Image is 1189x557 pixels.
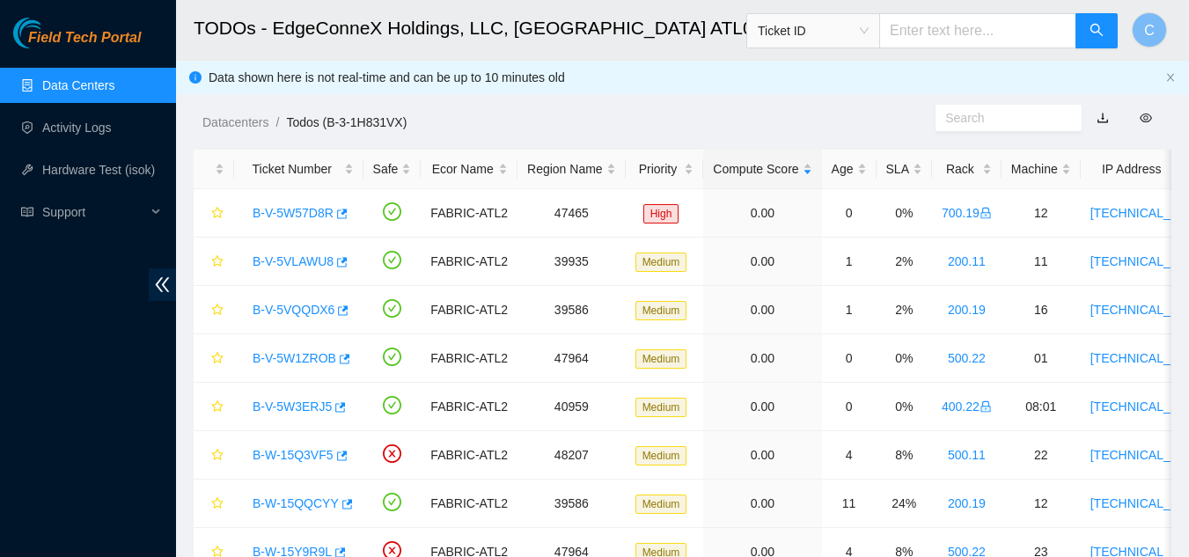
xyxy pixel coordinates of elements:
td: 0.00 [703,383,821,431]
td: FABRIC-ATL2 [421,238,517,286]
span: close-circle [383,444,401,463]
span: star [211,400,224,414]
a: Data Centers [42,78,114,92]
a: download [1097,111,1109,125]
span: star [211,255,224,269]
span: double-left [149,268,176,301]
button: star [203,441,224,469]
span: star [211,497,224,511]
span: High [643,204,679,224]
td: 4 [822,431,877,480]
a: B-V-5VQQDX6 [253,303,334,317]
td: FABRIC-ATL2 [421,334,517,383]
td: 2% [877,286,932,334]
a: B-V-5W57D8R [253,206,334,220]
span: read [21,206,33,218]
td: 0.00 [703,189,821,238]
a: 400.22lock [942,399,992,414]
a: Activity Logs [42,121,112,135]
button: star [203,489,224,517]
span: check-circle [383,348,401,366]
a: B-V-5VLAWU8 [253,254,334,268]
td: 0 [822,334,877,383]
td: 0% [877,383,932,431]
span: star [211,304,224,318]
td: 47465 [517,189,626,238]
a: 200.11 [948,254,986,268]
span: star [211,207,224,221]
td: 16 [1002,286,1081,334]
span: star [211,449,224,463]
a: Akamai TechnologiesField Tech Portal [13,32,141,55]
td: 40959 [517,383,626,431]
td: 39935 [517,238,626,286]
td: 39586 [517,480,626,528]
span: lock [980,207,992,219]
td: FABRIC-ATL2 [421,189,517,238]
td: 22 [1002,431,1081,480]
span: Medium [635,349,687,369]
span: Field Tech Portal [28,30,141,47]
a: Datacenters [202,115,268,129]
td: 47964 [517,334,626,383]
a: [TECHNICAL_ID] [1090,206,1186,220]
a: [TECHNICAL_ID] [1090,254,1186,268]
button: star [203,392,224,421]
span: / [275,115,279,129]
td: 12 [1002,189,1081,238]
a: B-W-15Q3VF5 [253,448,334,462]
td: 0.00 [703,431,821,480]
span: check-circle [383,493,401,511]
td: 0 [822,383,877,431]
a: B-W-15QQCYY [253,496,339,510]
span: Support [42,194,146,230]
span: Medium [635,495,687,514]
a: B-V-5W1ZROB [253,351,336,365]
span: check-circle [383,396,401,414]
td: 0.00 [703,480,821,528]
td: 48207 [517,431,626,480]
td: FABRIC-ATL2 [421,383,517,431]
span: Medium [635,253,687,272]
td: 12 [1002,480,1081,528]
td: 0% [877,334,932,383]
button: search [1075,13,1118,48]
button: star [203,296,224,324]
td: 11 [822,480,877,528]
td: 39586 [517,286,626,334]
td: 8% [877,431,932,480]
a: [TECHNICAL_ID] [1090,351,1186,365]
span: Medium [635,301,687,320]
td: 2% [877,238,932,286]
a: [TECHNICAL_ID] [1090,303,1186,317]
td: 1 [822,238,877,286]
span: eye [1140,112,1152,124]
span: Medium [635,446,687,465]
a: 500.22 [948,351,986,365]
button: download [1083,104,1122,132]
td: 08:01 [1002,383,1081,431]
a: B-V-5W3ERJ5 [253,399,332,414]
button: close [1165,72,1176,84]
td: FABRIC-ATL2 [421,286,517,334]
a: [TECHNICAL_ID] [1090,448,1186,462]
a: Hardware Test (isok) [42,163,155,177]
td: 0 [822,189,877,238]
button: star [203,247,224,275]
span: close [1165,72,1176,83]
a: 200.19 [948,496,986,510]
a: 700.19lock [942,206,992,220]
a: 500.11 [948,448,986,462]
input: Enter text here... [879,13,1076,48]
span: star [211,352,224,366]
span: check-circle [383,299,401,318]
span: Ticket ID [758,18,869,44]
td: FABRIC-ATL2 [421,431,517,480]
input: Search [945,108,1058,128]
td: 0.00 [703,238,821,286]
button: star [203,199,224,227]
td: 01 [1002,334,1081,383]
a: [TECHNICAL_ID] [1090,496,1186,510]
a: [TECHNICAL_ID] [1090,399,1186,414]
td: FABRIC-ATL2 [421,480,517,528]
